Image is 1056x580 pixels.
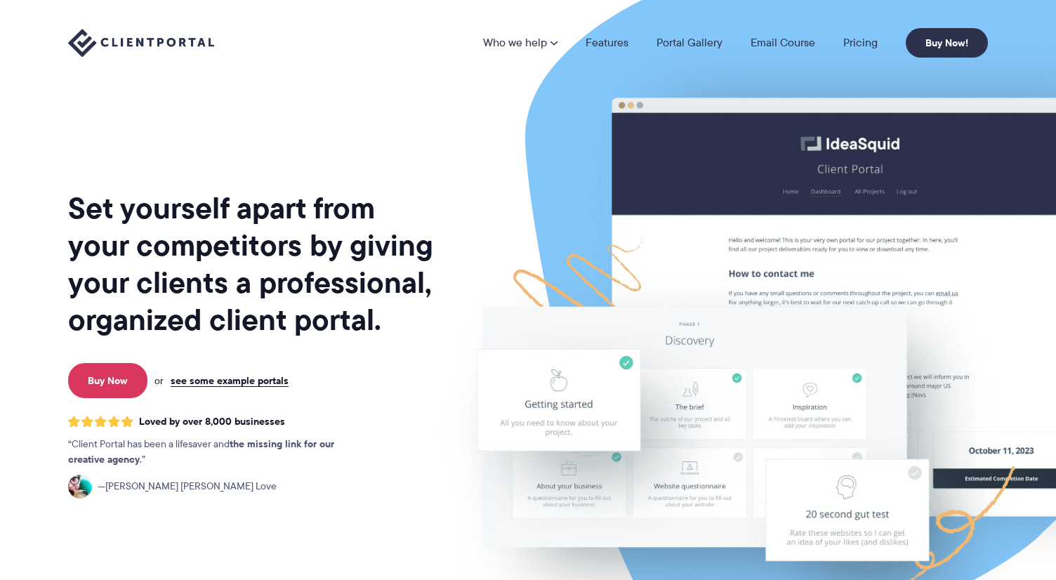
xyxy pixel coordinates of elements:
[843,37,878,48] a: Pricing
[68,437,363,468] p: Client Portal has been a lifesaver and .
[139,416,285,428] span: Loved by over 8,000 businesses
[98,479,277,494] span: [PERSON_NAME] [PERSON_NAME] Love
[906,28,988,58] a: Buy Now!
[751,37,815,48] a: Email Course
[68,436,334,467] strong: the missing link for our creative agency
[586,37,628,48] a: Features
[483,37,557,48] a: Who we help
[68,190,436,338] h1: Set yourself apart from your competitors by giving your clients a professional, organized client ...
[154,374,164,387] span: or
[171,374,289,387] a: see some example portals
[656,37,722,48] a: Portal Gallery
[68,363,147,398] a: Buy Now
